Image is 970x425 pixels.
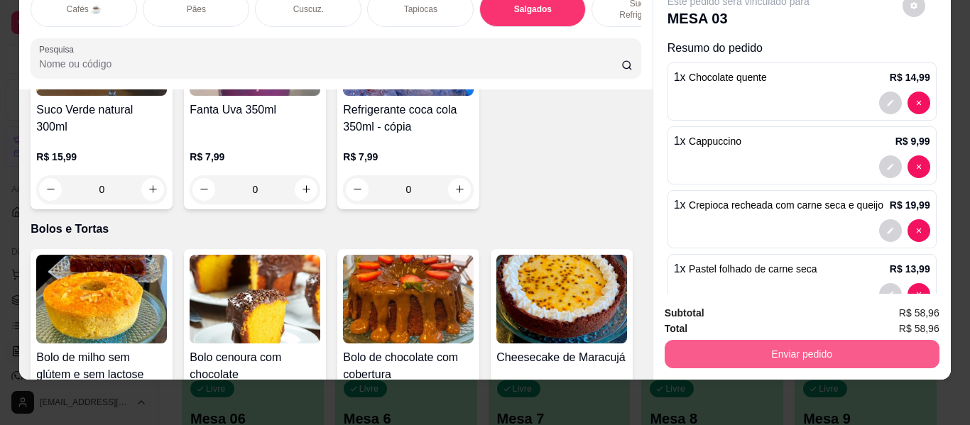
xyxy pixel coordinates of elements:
h4: Fanta Uva 350ml [190,101,320,118]
span: Pastel folhado de carne seca [689,263,817,275]
p: R$ 19,99 [890,198,930,212]
p: Resumo do pedido [667,40,937,57]
span: Cappuccino [689,136,741,147]
p: R$ 15,99 [36,150,167,164]
p: Tapiocas [404,4,437,15]
button: increase-product-quantity [448,178,471,201]
button: decrease-product-quantity [908,155,930,178]
button: increase-product-quantity [141,178,164,201]
p: Cuscuz. [293,4,324,15]
p: Cafés ☕ [66,4,102,15]
h4: Bolo de chocolate com cobertura [343,349,474,383]
p: 1 x [674,133,741,150]
button: decrease-product-quantity [908,92,930,114]
p: R$ 13,99 [890,262,930,276]
p: R$ 7,99 [343,150,474,164]
h4: Cheesecake de Maracujá [496,349,627,366]
p: 1 x [674,197,883,214]
p: Bolos e Tortas [31,221,641,238]
button: decrease-product-quantity [879,219,902,242]
p: Pães [187,4,206,15]
button: decrease-product-quantity [879,283,902,306]
span: Crepioca recheada com carne seca e queijo [689,199,883,211]
p: 1 x [674,260,817,277]
img: product-image [343,255,474,343]
p: 1 x [674,69,767,86]
button: decrease-product-quantity [39,178,62,201]
h4: Bolo de milho sem glútem e sem lactose [36,349,167,383]
button: decrease-product-quantity [346,178,369,201]
img: product-image [36,255,167,343]
button: decrease-product-quantity [879,92,902,114]
p: R$ 9,99 [895,134,930,148]
span: R$ 58,96 [899,321,939,336]
p: R$ 14,99 [890,70,930,84]
label: Pesquisa [39,43,79,55]
span: Chocolate quente [689,72,767,83]
button: decrease-product-quantity [908,283,930,306]
input: Pesquisa [39,57,621,71]
p: R$ 7,99 [190,150,320,164]
button: decrease-product-quantity [908,219,930,242]
button: Enviar pedido [665,340,939,368]
button: decrease-product-quantity [192,178,215,201]
img: product-image [190,255,320,343]
strong: Total [665,323,687,334]
h4: Bolo cenoura com chocolate [190,349,320,383]
button: increase-product-quantity [295,178,317,201]
p: MESA 03 [667,9,810,28]
p: Salgados [514,4,552,15]
img: product-image [496,255,627,343]
strong: Subtotal [665,307,704,319]
span: R$ 58,96 [899,305,939,321]
h4: Refrigerante coca cola 350ml - cópia [343,101,474,136]
button: decrease-product-quantity [879,155,902,178]
h4: Suco Verde natural 300ml [36,101,167,136]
